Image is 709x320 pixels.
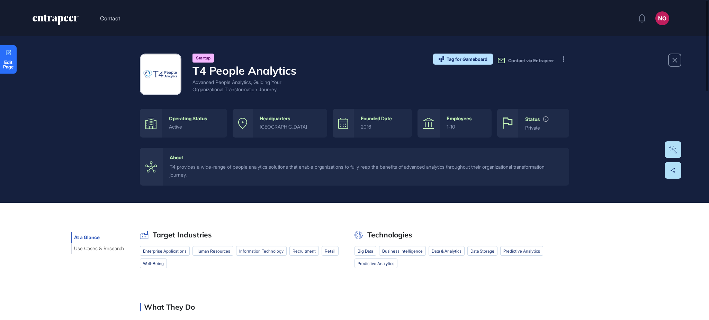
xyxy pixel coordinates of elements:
[170,163,562,179] div: T4 provides a wide-range of people analytics solutions that enable organizations to fully reap th...
[74,235,100,240] span: At a Glance
[260,116,290,121] div: Headquarters
[525,125,562,131] div: private
[192,54,214,63] div: Startup
[447,124,485,130] div: 1-10
[153,230,212,239] h2: Target Industries
[429,246,465,256] li: data & analytics
[508,58,554,63] span: Contact via Entrapeer
[169,116,207,121] div: Operating Status
[74,246,124,251] span: Use Cases & Research
[447,57,487,62] span: Tag for Gameboard
[354,258,397,268] li: Predictive Analytics
[192,78,310,93] div: Advanced People Analytics, Guiding Your Organizational Transformation Journey
[141,67,180,81] img: T4 People Analytics-logo
[236,246,287,256] li: Information Technology
[100,14,120,23] button: Contact
[144,303,195,311] h2: What They Do
[140,258,167,268] li: Well-being
[354,246,376,256] li: big data
[169,124,220,130] div: active
[260,124,320,130] div: [GEOGRAPHIC_DATA]
[379,246,426,256] li: business intelligence
[289,246,319,256] li: recruitment
[32,15,79,28] a: entrapeer-logo
[192,64,310,77] h4: T4 People Analytics
[367,230,412,239] h2: Technologies
[71,232,102,243] button: At a Glance
[322,246,339,256] li: retail
[361,124,405,130] div: 2016
[500,246,543,256] li: predictive analytics
[170,155,183,160] div: About
[497,56,554,65] button: Contact via Entrapeer
[467,246,497,256] li: data storage
[140,246,190,256] li: enterprise applications
[192,246,233,256] li: human resources
[361,116,392,121] div: Founded Date
[71,243,127,254] button: Use Cases & Research
[447,116,472,121] div: Employees
[525,116,540,122] div: Status
[655,11,669,25] button: NO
